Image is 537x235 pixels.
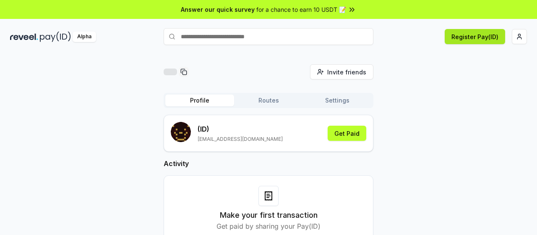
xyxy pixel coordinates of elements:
[216,221,321,231] p: Get paid by sharing your Pay(ID)
[234,95,303,106] button: Routes
[198,124,283,134] p: (ID)
[10,32,38,42] img: reveel_dark
[445,29,505,44] button: Register Pay(ID)
[220,209,318,221] h3: Make your first transaction
[328,126,366,141] button: Get Paid
[310,64,373,79] button: Invite friends
[303,95,372,106] button: Settings
[327,68,366,77] span: Invite friends
[198,136,283,143] p: [EMAIL_ADDRESS][DOMAIN_NAME]
[40,32,71,42] img: pay_id
[164,158,373,169] h2: Activity
[256,5,346,14] span: for a chance to earn 10 USDT 📝
[73,32,96,42] div: Alpha
[165,95,234,106] button: Profile
[181,5,255,14] span: Answer our quick survey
